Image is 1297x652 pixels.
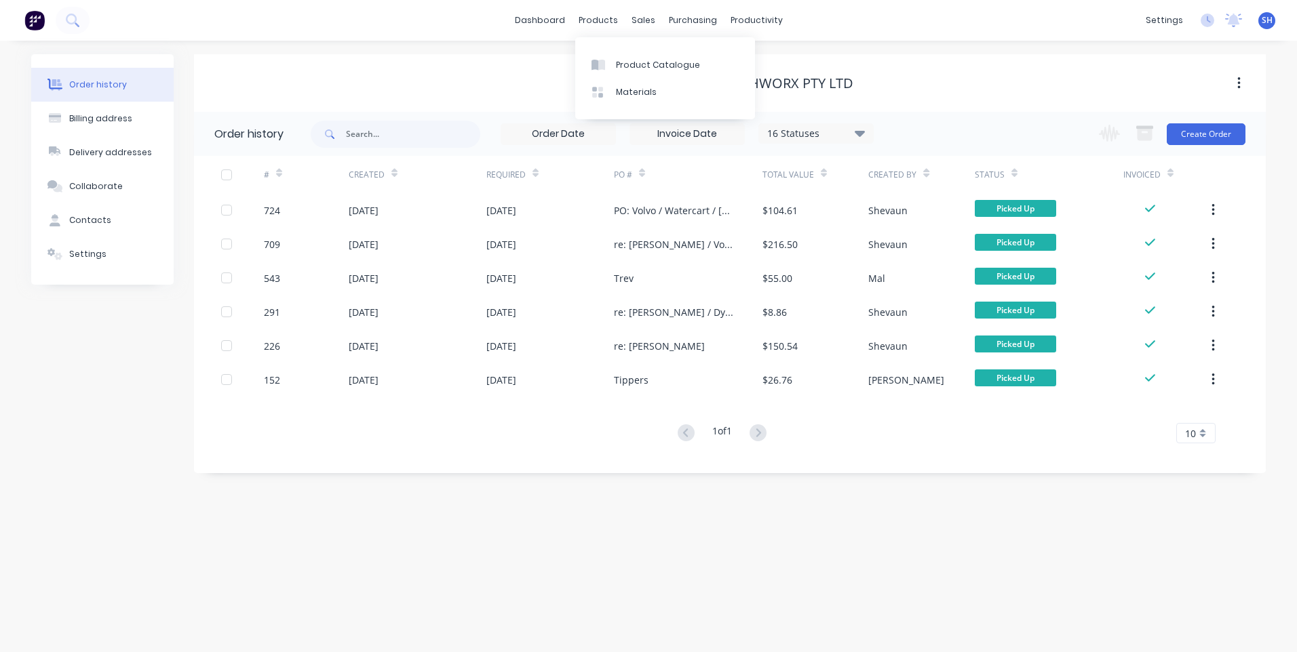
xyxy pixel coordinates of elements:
[975,234,1056,251] span: Picked Up
[762,373,792,387] div: $26.76
[724,10,790,30] div: productivity
[575,51,755,78] a: Product Catalogue
[501,124,615,144] input: Order Date
[349,169,385,181] div: Created
[31,203,174,237] button: Contacts
[975,369,1056,386] span: Picked Up
[1167,123,1245,145] button: Create Order
[975,169,1005,181] div: Status
[762,169,814,181] div: Total Value
[264,156,349,193] div: #
[31,169,174,203] button: Collaborate
[214,126,284,142] div: Order history
[975,335,1056,352] span: Picked Up
[1139,10,1190,30] div: settings
[712,424,732,443] div: 1 of 1
[614,237,735,251] div: re: [PERSON_NAME] / Volvo
[349,271,379,285] div: [DATE]
[868,237,908,251] div: Shevaun
[69,113,132,125] div: Billing address
[762,339,798,353] div: $150.54
[616,86,657,98] div: Materials
[264,203,280,218] div: 724
[616,59,700,71] div: Product Catalogue
[264,271,280,285] div: 543
[69,146,152,159] div: Delivery addresses
[346,121,480,148] input: Search...
[662,10,724,30] div: purchasing
[264,339,280,353] div: 226
[1262,14,1273,26] span: SH
[975,156,1123,193] div: Status
[69,79,127,91] div: Order history
[614,339,705,353] div: re: [PERSON_NAME]
[625,10,662,30] div: sales
[868,339,908,353] div: Shevaun
[614,169,632,181] div: PO #
[759,126,873,141] div: 16 Statuses
[69,180,123,192] div: Collaborate
[349,305,379,319] div: [DATE]
[1123,169,1161,181] div: Invoiced
[349,373,379,387] div: [DATE]
[264,169,269,181] div: #
[486,169,526,181] div: Required
[31,102,174,136] button: Billing address
[486,156,614,193] div: Required
[868,271,885,285] div: Mal
[486,339,516,353] div: [DATE]
[614,203,735,218] div: PO: Volvo / Watercart / [PERSON_NAME]
[486,237,516,251] div: [DATE]
[975,302,1056,319] span: Picked Up
[31,237,174,271] button: Settings
[868,203,908,218] div: Shevaun
[349,339,379,353] div: [DATE]
[264,237,280,251] div: 709
[264,305,280,319] div: 291
[264,373,280,387] div: 152
[975,200,1056,217] span: Picked Up
[762,305,787,319] div: $8.86
[630,124,744,144] input: Invoice Date
[614,156,762,193] div: PO #
[762,271,792,285] div: $55.00
[614,373,648,387] div: Tippers
[868,156,974,193] div: Created By
[1123,156,1208,193] div: Invoiced
[762,156,868,193] div: Total Value
[508,10,572,30] a: dashboard
[31,68,174,102] button: Order history
[349,203,379,218] div: [DATE]
[762,203,798,218] div: $104.61
[762,237,798,251] div: $216.50
[575,79,755,106] a: Materials
[486,203,516,218] div: [DATE]
[486,271,516,285] div: [DATE]
[349,237,379,251] div: [DATE]
[486,305,516,319] div: [DATE]
[69,214,111,226] div: Contacts
[31,136,174,169] button: Delivery addresses
[614,305,735,319] div: re: [PERSON_NAME] / Dyna-Pac
[1185,426,1196,441] span: 10
[614,271,634,285] div: Trev
[572,10,625,30] div: products
[24,10,45,30] img: Factory
[868,169,916,181] div: Created By
[69,248,107,260] div: Settings
[868,373,944,387] div: [PERSON_NAME]
[486,373,516,387] div: [DATE]
[975,268,1056,285] span: Picked Up
[868,305,908,319] div: Shevaun
[349,156,486,193] div: Created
